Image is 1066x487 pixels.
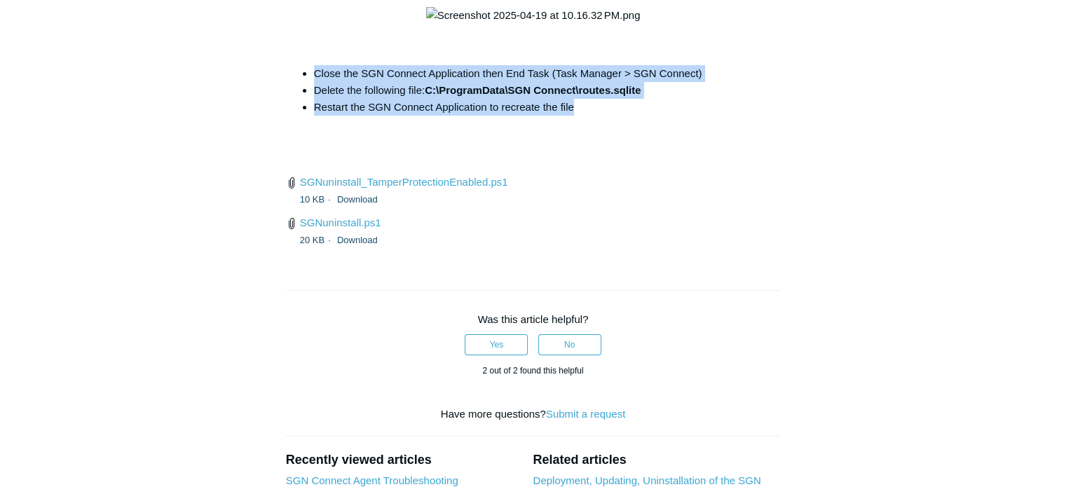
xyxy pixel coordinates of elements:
li: Delete the following file: [314,82,781,99]
a: Download [337,235,378,245]
h2: Related articles [533,451,780,469]
a: SGNuninstall_TamperProtectionEnabled.ps1 [300,176,508,188]
a: Download [337,194,378,205]
span: 2 out of 2 found this helpful [482,366,583,376]
span: Was this article helpful? [478,313,589,325]
li: Close the SGN Connect Application then End Task (Task Manager > SGN Connect) [314,65,781,82]
div: Have more questions? [286,406,781,423]
span: 10 KB [300,194,334,205]
h2: Recently viewed articles [286,451,519,469]
strong: C:\ProgramData\SGN Connect\routes.sqlite [425,84,641,96]
a: SGNuninstall.ps1 [300,217,381,228]
button: This article was not helpful [538,334,601,355]
a: SGN Connect Agent Troubleshooting [286,474,458,486]
button: This article was helpful [465,334,528,355]
a: Submit a request [546,408,625,420]
li: Restart the SGN Connect Application to recreate the file [314,99,781,116]
span: 20 KB [300,235,334,245]
img: Screenshot 2025-04-19 at 10.16.32 PM.png [426,7,641,24]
